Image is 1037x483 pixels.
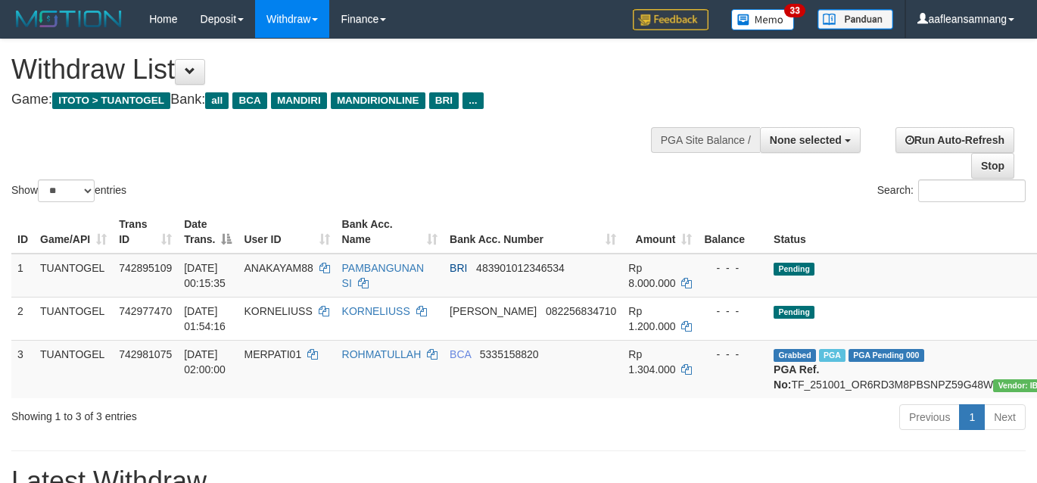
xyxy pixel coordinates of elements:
a: KORNELIUSS [342,305,410,317]
input: Search: [918,179,1026,202]
span: 742895109 [119,262,172,274]
span: Copy 483901012346534 to clipboard [476,262,565,274]
span: PGA Pending [849,349,924,362]
td: TUANTOGEL [34,340,113,398]
td: 3 [11,340,34,398]
label: Search: [877,179,1026,202]
span: [DATE] 02:00:00 [184,348,226,375]
th: Date Trans.: activate to sort column descending [178,210,238,254]
span: 33 [784,4,805,17]
th: Bank Acc. Name: activate to sort column ascending [336,210,444,254]
a: ROHMATULLAH [342,348,422,360]
th: User ID: activate to sort column ascending [238,210,335,254]
img: Button%20Memo.svg [731,9,795,30]
th: Game/API: activate to sort column ascending [34,210,113,254]
span: BCA [450,348,471,360]
span: Rp 8.000.000 [628,262,675,289]
h1: Withdraw List [11,55,676,85]
img: panduan.png [817,9,893,30]
span: BCA [232,92,266,109]
select: Showentries [38,179,95,202]
span: 742981075 [119,348,172,360]
span: 742977470 [119,305,172,317]
span: Rp 1.304.000 [628,348,675,375]
span: Marked by aafchonlypin [819,349,845,362]
span: ANAKAYAM88 [244,262,313,274]
th: Amount: activate to sort column ascending [622,210,698,254]
img: MOTION_logo.png [11,8,126,30]
label: Show entries [11,179,126,202]
span: Pending [774,263,814,276]
td: 1 [11,254,34,298]
div: Showing 1 to 3 of 3 entries [11,403,421,424]
a: PAMBANGUNAN SI [342,262,425,289]
span: Copy 082256834710 to clipboard [546,305,616,317]
img: Feedback.jpg [633,9,708,30]
td: TUANTOGEL [34,297,113,340]
a: Previous [899,404,960,430]
div: - - - [704,347,761,362]
th: Bank Acc. Number: activate to sort column ascending [444,210,622,254]
th: Trans ID: activate to sort column ascending [113,210,178,254]
span: Pending [774,306,814,319]
div: PGA Site Balance / [651,127,760,153]
td: 2 [11,297,34,340]
span: all [205,92,229,109]
button: None selected [760,127,861,153]
td: TUANTOGEL [34,254,113,298]
th: ID [11,210,34,254]
span: [DATE] 00:15:35 [184,262,226,289]
span: Grabbed [774,349,816,362]
span: MERPATI01 [244,348,301,360]
a: Next [984,404,1026,430]
span: ITOTO > TUANTOGEL [52,92,170,109]
div: - - - [704,304,761,319]
h4: Game: Bank: [11,92,676,108]
a: Stop [971,153,1014,179]
span: None selected [770,134,842,146]
span: MANDIRI [271,92,327,109]
span: BRI [450,262,467,274]
span: KORNELIUSS [244,305,312,317]
span: [PERSON_NAME] [450,305,537,317]
div: - - - [704,260,761,276]
span: [DATE] 01:54:16 [184,305,226,332]
span: BRI [429,92,459,109]
span: MANDIRIONLINE [331,92,425,109]
a: 1 [959,404,985,430]
span: Rp 1.200.000 [628,305,675,332]
span: Copy 5335158820 to clipboard [480,348,539,360]
th: Balance [698,210,768,254]
span: ... [462,92,483,109]
a: Run Auto-Refresh [895,127,1014,153]
b: PGA Ref. No: [774,363,819,391]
